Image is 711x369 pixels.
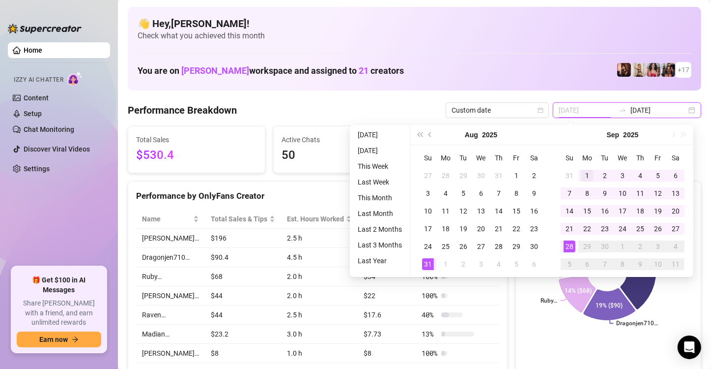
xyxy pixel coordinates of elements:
img: AI Chatter [67,71,83,86]
div: 5 [652,170,664,182]
div: 25 [440,241,452,252]
div: 2 [457,258,469,270]
span: Active Chats [282,134,402,145]
li: Last Year [354,255,406,267]
div: 10 [617,187,628,199]
div: 4 [670,241,682,252]
span: Izzy AI Chatter [14,75,63,85]
span: arrow-right [72,336,79,343]
td: $8 [205,344,281,363]
div: 3 [617,170,628,182]
td: 2025-09-02 [596,167,614,184]
div: 2 [528,170,540,182]
div: 3 [652,241,664,252]
td: 2025-09-23 [596,220,614,238]
td: $17.6 [358,306,416,325]
div: 5 [564,258,575,270]
div: 19 [457,223,469,235]
button: Previous month (PageUp) [425,125,436,145]
td: 2025-08-28 [490,238,508,255]
img: Dragonjen710 (@dragonjen) [617,63,631,77]
td: 2025-08-06 [472,184,490,202]
img: Monique (@moneybagmoee) [632,63,646,77]
td: 2025-08-17 [419,220,437,238]
td: 2025-10-09 [631,255,649,273]
td: 2025-09-12 [649,184,667,202]
th: Th [631,149,649,167]
div: 2 [599,170,611,182]
td: 2025-09-15 [578,202,596,220]
div: 28 [493,241,505,252]
td: 2025-09-10 [614,184,631,202]
td: 2025-09-29 [578,238,596,255]
li: Last Month [354,208,406,219]
td: 2025-08-08 [508,184,525,202]
div: Performance by OnlyFans Creator [136,189,499,203]
td: 2025-08-01 [508,167,525,184]
td: 2025-09-03 [614,167,631,184]
div: 15 [581,205,593,217]
div: 23 [528,223,540,235]
div: 2 [634,241,646,252]
img: Aaliyah (@edmflowerfairy) [647,63,660,77]
div: 8 [617,258,628,270]
td: 2025-08-04 [437,184,455,202]
td: 2025-09-22 [578,220,596,238]
td: 2025-09-28 [561,238,578,255]
td: $22 [358,286,416,306]
h1: You are on workspace and assigned to creators [138,65,404,76]
td: [PERSON_NAME]… [136,229,205,248]
td: 2025-10-06 [578,255,596,273]
div: 8 [511,187,522,199]
div: 13 [475,205,487,217]
td: 2025-10-01 [614,238,631,255]
img: Erica (@ericabanks) [661,63,675,77]
div: 31 [422,258,434,270]
th: Fr [649,149,667,167]
td: 2025-09-09 [596,184,614,202]
th: Tu [596,149,614,167]
td: 2025-08-27 [472,238,490,255]
div: 11 [670,258,682,270]
button: Choose a month [465,125,478,145]
span: Total Sales & Tips [211,214,267,224]
div: 27 [670,223,682,235]
button: Choose a month [607,125,620,145]
div: 29 [457,170,469,182]
div: 25 [634,223,646,235]
div: Open Intercom Messenger [678,336,701,359]
td: 2025-08-31 [419,255,437,273]
td: 2025-08-19 [455,220,472,238]
td: 2025-08-20 [472,220,490,238]
td: $196 [205,229,281,248]
td: 2025-09-06 [525,255,543,273]
td: 2025-09-07 [561,184,578,202]
td: 2025-09-27 [667,220,684,238]
th: Su [561,149,578,167]
td: 2025-08-12 [455,202,472,220]
div: 27 [422,170,434,182]
div: 18 [440,223,452,235]
td: 2025-08-21 [490,220,508,238]
button: Choose a year [623,125,638,145]
li: [DATE] [354,145,406,156]
div: 20 [670,205,682,217]
span: $530.4 [136,146,257,165]
span: swap-right [619,106,626,114]
div: 3 [422,187,434,199]
div: 29 [511,241,522,252]
td: 2025-08-16 [525,202,543,220]
div: 1 [440,258,452,270]
td: 2025-09-05 [508,255,525,273]
td: 2025-09-08 [578,184,596,202]
td: $90.4 [205,248,281,267]
td: 2025-09-21 [561,220,578,238]
span: Share [PERSON_NAME] with a friend, and earn unlimited rewards [17,299,101,328]
div: 6 [670,170,682,182]
td: 2025-09-05 [649,167,667,184]
div: 9 [528,187,540,199]
div: 26 [457,241,469,252]
span: 🎁 Get $100 in AI Messages [17,276,101,295]
li: [DATE] [354,129,406,141]
td: $7.73 [358,325,416,344]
